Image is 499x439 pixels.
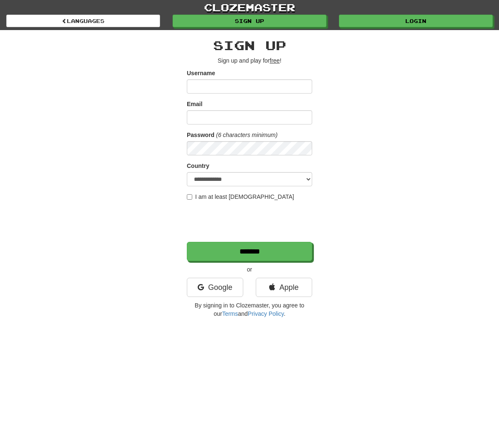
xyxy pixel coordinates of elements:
label: Country [187,162,209,170]
p: or [187,265,312,274]
h2: Sign up [187,38,312,52]
a: Terms [222,310,238,317]
p: By signing in to Clozemaster, you agree to our and . [187,301,312,318]
input: I am at least [DEMOGRAPHIC_DATA] [187,194,192,200]
a: Sign up [173,15,326,27]
a: Languages [6,15,160,27]
u: free [270,57,280,64]
label: I am at least [DEMOGRAPHIC_DATA] [187,193,294,201]
a: Privacy Policy [248,310,284,317]
iframe: reCAPTCHA [187,205,314,238]
p: Sign up and play for ! [187,56,312,65]
a: Login [339,15,493,27]
a: Google [187,278,243,297]
label: Password [187,131,214,139]
a: Apple [256,278,312,297]
em: (6 characters minimum) [216,132,278,138]
label: Username [187,69,215,77]
label: Email [187,100,202,108]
